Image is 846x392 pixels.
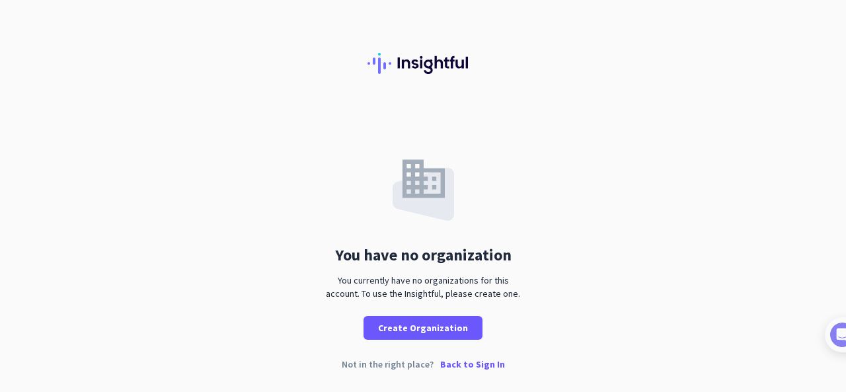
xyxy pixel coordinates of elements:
div: You have no organization [335,247,512,263]
span: Create Organization [378,321,468,334]
img: Insightful [367,53,479,74]
p: Back to Sign In [440,360,505,369]
button: Create Organization [364,316,482,340]
div: You currently have no organizations for this account. To use the Insightful, please create one. [321,274,525,300]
